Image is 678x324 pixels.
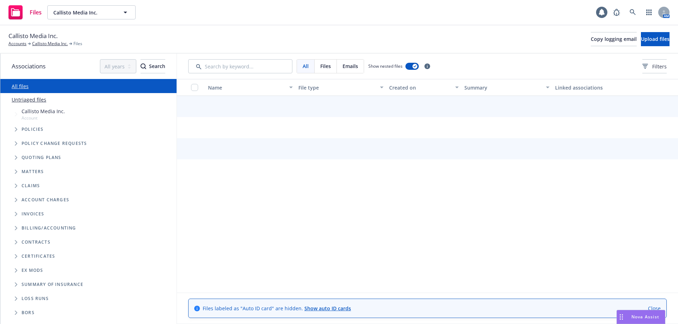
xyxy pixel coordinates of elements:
[22,127,44,132] span: Policies
[631,314,659,320] span: Nova Assist
[642,63,667,70] span: Filters
[298,84,375,91] div: File type
[462,79,552,96] button: Summary
[591,36,637,42] span: Copy logging email
[73,41,82,47] span: Files
[22,141,87,146] span: Policy change requests
[464,84,541,91] div: Summary
[12,62,46,71] span: Associations
[22,240,50,244] span: Contracts
[208,84,285,91] div: Name
[652,63,667,70] span: Filters
[22,311,35,315] span: BORs
[141,63,146,69] svg: Search
[8,31,58,41] span: Callisto Media Inc.
[591,32,637,46] button: Copy logging email
[617,310,665,324] button: Nova Assist
[12,83,29,90] a: All files
[53,9,114,16] span: Callisto Media Inc.
[47,5,136,19] button: Callisto Media Inc.
[368,63,403,69] span: Show nested files
[304,305,351,312] a: Show auto ID cards
[22,115,65,121] span: Account
[642,5,656,19] a: Switch app
[0,221,177,320] div: Folder Tree Example
[609,5,624,19] a: Report a Bug
[203,305,351,312] span: Files labeled as "Auto ID card" are hidden.
[641,32,670,46] button: Upload files
[22,226,76,230] span: Billing/Accounting
[320,62,331,70] span: Files
[555,84,640,91] div: Linked associations
[552,79,643,96] button: Linked associations
[22,268,43,273] span: Ex Mods
[22,108,65,115] span: Callisto Media Inc.
[0,106,177,221] div: Tree Example
[22,254,55,258] span: Certificates
[32,41,68,47] a: Callisto Media Inc.
[617,310,626,324] div: Drag to move
[205,79,296,96] button: Name
[296,79,386,96] button: File type
[22,212,44,216] span: Invoices
[343,62,358,70] span: Emails
[6,2,44,22] a: Files
[191,84,198,91] input: Select all
[22,155,61,160] span: Quoting plans
[389,84,451,91] div: Created on
[626,5,640,19] a: Search
[22,198,69,202] span: Account charges
[22,282,83,287] span: Summary of insurance
[141,60,165,73] div: Search
[641,36,670,42] span: Upload files
[303,62,309,70] span: All
[22,184,40,188] span: Claims
[8,41,26,47] a: Accounts
[22,170,44,174] span: Matters
[22,297,49,301] span: Loss Runs
[12,96,46,103] a: Untriaged files
[141,59,165,73] button: SearchSearch
[648,305,661,312] a: Close
[386,79,462,96] button: Created on
[30,10,42,15] span: Files
[642,59,667,73] button: Filters
[188,59,292,73] input: Search by keyword...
